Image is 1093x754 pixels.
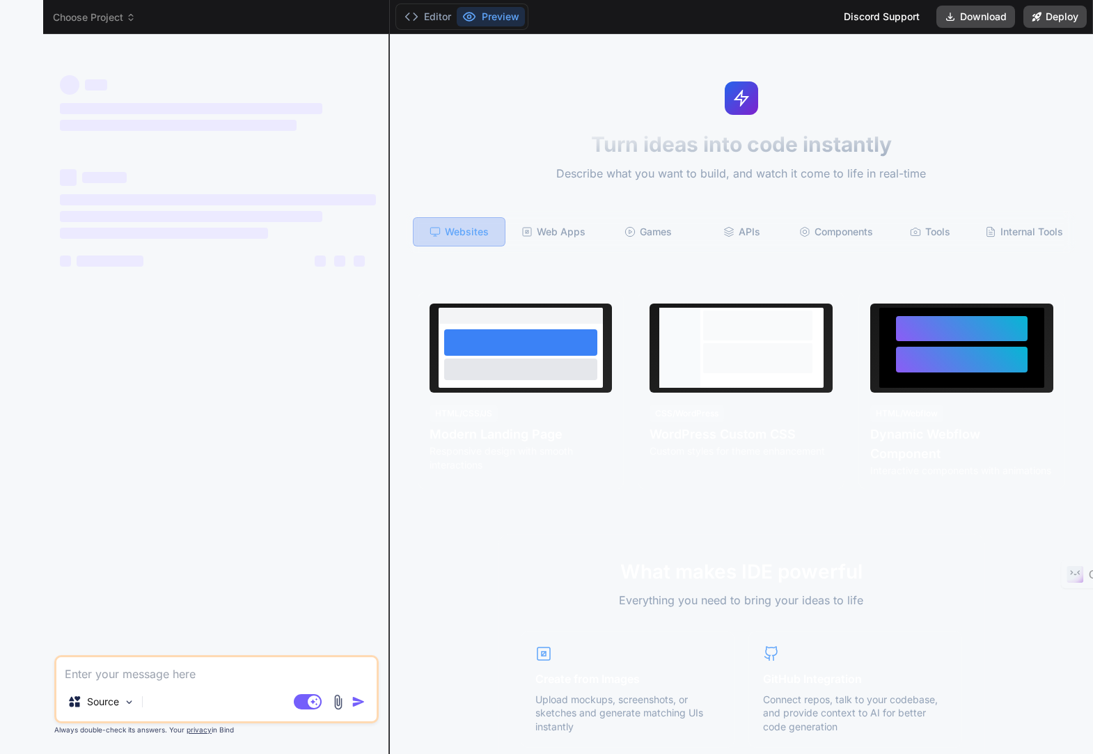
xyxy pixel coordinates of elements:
button: Preview [457,7,525,26]
p: Responsive design with smooth interactions [430,444,613,472]
p: Everything you need to bring your ideas to life [521,592,962,608]
div: Tools [885,217,976,246]
h2: What makes IDE powerful [521,557,962,586]
h4: Dynamic Webflow Component [870,425,1053,464]
span: ‌ [60,256,71,267]
div: Discord Support [835,6,928,28]
h4: Modern Landing Page [430,425,613,444]
span: ‌ [60,103,322,114]
span: Choose Project [53,10,136,24]
span: ‌ [85,79,107,91]
div: APIs [696,217,787,246]
p: Custom styles for theme enhancement [650,444,833,458]
p: Interactive components with animations [870,464,1053,478]
h1: Turn ideas into code instantly [398,132,1085,157]
span: ‌ [60,75,79,95]
div: Internal Tools [979,217,1070,246]
div: Websites [413,217,505,246]
p: Describe what you want to build, and watch it come to life in real-time [398,165,1085,183]
button: Editor [399,7,457,26]
div: Components [790,217,881,246]
span: ‌ [77,256,143,267]
img: attachment [330,694,346,710]
span: ‌ [60,194,376,205]
span: ‌ [315,256,326,267]
img: icon [352,695,365,709]
div: HTML/Webflow [870,405,943,422]
div: CSS/WordPress [650,405,724,422]
span: ‌ [354,256,365,267]
span: ‌ [60,120,297,131]
h4: WordPress Custom CSS [650,425,833,444]
span: privacy [187,725,212,734]
span: ‌ [334,256,345,267]
span: ‌ [82,172,127,183]
div: Games [602,217,693,246]
button: Deploy [1023,6,1087,28]
div: Web Apps [508,217,599,246]
span: ‌ [60,169,77,186]
h4: Create from Images [535,670,720,687]
p: Connect repos, talk to your codebase, and provide context to AI for better code generation [763,693,947,734]
div: HTML/CSS/JS [430,405,498,422]
p: Upload mockups, screenshots, or sketches and generate matching UIs instantly [535,693,720,734]
button: Download [936,6,1015,28]
span: ‌ [60,228,268,239]
h4: GitHub Integration [763,670,947,687]
img: Pick Models [123,696,135,708]
p: Always double-check its answers. Your in Bind [54,723,379,737]
p: Source [87,695,119,709]
span: ‌ [60,211,322,222]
